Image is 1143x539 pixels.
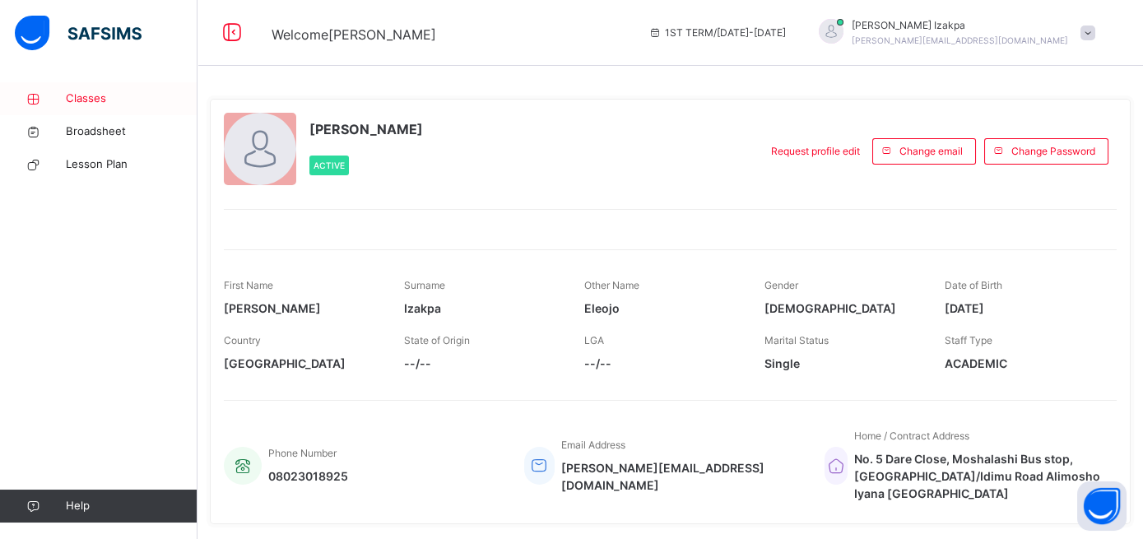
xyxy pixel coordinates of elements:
[224,355,379,372] span: [GEOGRAPHIC_DATA]
[945,355,1100,372] span: ACADEMIC
[945,279,1002,291] span: Date of Birth
[1011,144,1095,159] span: Change Password
[268,447,337,459] span: Phone Number
[584,300,740,317] span: Eleojo
[584,279,639,291] span: Other Name
[764,355,920,372] span: Single
[648,26,786,40] span: session/term information
[224,334,261,346] span: Country
[314,160,345,170] span: Active
[852,35,1068,45] span: [PERSON_NAME][EMAIL_ADDRESS][DOMAIN_NAME]
[854,430,969,442] span: Home / Contract Address
[66,123,197,140] span: Broadsheet
[1077,481,1127,531] button: Open asap
[584,355,740,372] span: --/--
[309,119,423,139] span: [PERSON_NAME]
[771,144,860,159] span: Request profile edit
[224,279,273,291] span: First Name
[945,300,1100,317] span: [DATE]
[764,300,920,317] span: [DEMOGRAPHIC_DATA]
[561,459,800,494] span: [PERSON_NAME][EMAIL_ADDRESS][DOMAIN_NAME]
[561,439,625,451] span: Email Address
[404,279,445,291] span: Surname
[802,18,1104,48] div: NaomiIzakpa
[404,334,470,346] span: State of Origin
[764,334,829,346] span: Marital Status
[764,279,798,291] span: Gender
[224,300,379,317] span: [PERSON_NAME]
[66,498,197,514] span: Help
[854,450,1100,502] span: No. 5 Dare Close, Moshalashi Bus stop, [GEOGRAPHIC_DATA]/Idimu Road Alimosho Iyana [GEOGRAPHIC_DATA]
[268,467,348,485] span: 08023018925
[404,355,560,372] span: --/--
[15,16,142,50] img: safsims
[272,26,436,43] span: Welcome [PERSON_NAME]
[404,300,560,317] span: Izakpa
[852,18,1068,33] span: [PERSON_NAME] Izakpa
[945,334,992,346] span: Staff Type
[66,156,197,173] span: Lesson Plan
[66,91,197,107] span: Classes
[899,144,963,159] span: Change email
[584,334,604,346] span: LGA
